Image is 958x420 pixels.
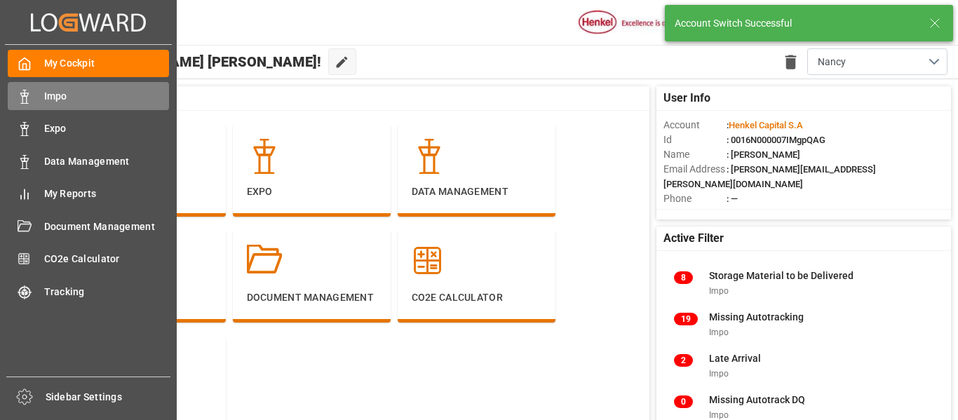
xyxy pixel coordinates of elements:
a: Impo [8,82,169,109]
span: Data Management [44,154,170,169]
span: Name [663,147,727,162]
span: Tracking [44,285,170,299]
span: Late Arrival [709,353,761,364]
span: Active Filter [663,230,724,247]
span: Impo [709,286,729,296]
a: CO2e Calculator [8,245,169,273]
span: Email Address [663,162,727,177]
span: Nancy [818,55,846,69]
span: Impo [44,89,170,104]
a: 8Storage Material to be DeliveredImpo [674,269,933,298]
span: Missing Autotracking [709,311,804,323]
a: Expo [8,115,169,142]
span: : [PERSON_NAME][EMAIL_ADDRESS][PERSON_NAME][DOMAIN_NAME] [663,164,876,189]
span: : Shipper [727,208,762,219]
span: Henkel Capital S.A [729,120,803,130]
span: My Reports [44,187,170,201]
p: Document Management [247,290,377,305]
span: Document Management [44,219,170,234]
span: Sidebar Settings [46,390,171,405]
span: : [PERSON_NAME] [727,149,800,160]
a: My Cockpit [8,50,169,77]
span: : 0016N000007IMgpQAG [727,135,825,145]
img: Henkel%20logo.jpg_1689854090.jpg [579,11,696,35]
span: Account Type [663,206,727,221]
span: Missing Autotrack DQ [709,394,805,405]
p: Expo [247,184,377,199]
a: Document Management [8,212,169,240]
p: Data Management [412,184,541,199]
span: : [727,120,803,130]
span: Hello [PERSON_NAME] [PERSON_NAME]! [58,48,321,75]
a: 2Late ArrivalImpo [674,351,933,381]
span: 0 [674,395,693,408]
span: : — [727,194,738,204]
span: Account [663,118,727,133]
span: Impo [709,327,729,337]
p: CO2e Calculator [412,290,541,305]
span: 8 [674,271,693,284]
span: CO2e Calculator [44,252,170,266]
span: My Cockpit [44,56,170,71]
button: open menu [807,48,947,75]
span: Storage Material to be Delivered [709,270,854,281]
span: Impo [709,410,729,420]
span: Phone [663,191,727,206]
a: My Reports [8,180,169,208]
span: 2 [674,354,693,367]
a: Data Management [8,147,169,175]
a: 19Missing AutotrackingImpo [674,310,933,339]
span: Expo [44,121,170,136]
span: Id [663,133,727,147]
span: User Info [663,90,710,107]
span: 19 [674,313,698,325]
a: Tracking [8,278,169,305]
div: Account Switch Successful [675,16,916,31]
span: Impo [709,369,729,379]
